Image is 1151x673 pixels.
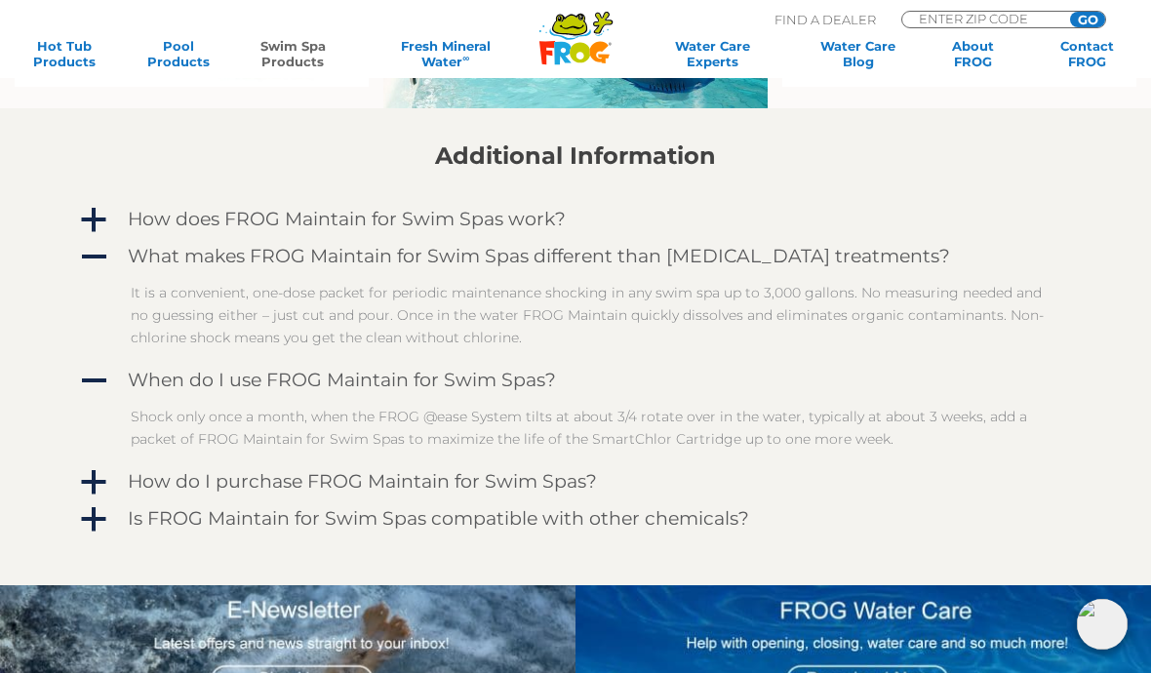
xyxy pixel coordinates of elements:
a: AboutFROG [929,38,1017,69]
a: Fresh MineralWater∞ [363,38,529,69]
p: Shock only once a month, when the FROG @ease System tilts at about 3/4 rotate over in the water, ... [131,406,1050,451]
a: a How do I purchase FROG Maintain for Swim Spas? [77,466,1074,497]
a: Water CareBlog [814,38,902,69]
a: Swim SpaProducts [249,38,337,69]
p: Find A Dealer [774,11,876,28]
span: a [79,206,108,235]
a: Water CareExperts [637,38,788,69]
a: a How does FROG Maintain for Swim Spas work? [77,204,1074,235]
a: ContactFROG [1043,38,1131,69]
span: a [79,505,108,534]
span: A [79,367,108,396]
p: It is a convenient, one-dose packet for periodic maintenance shocking in any swim spa up to 3,000... [131,282,1050,349]
h2: Additional Information [77,142,1074,170]
a: PoolProducts [134,38,222,69]
span: A [79,243,108,272]
h4: How does FROG Maintain for Swim Spas work? [128,209,566,230]
a: a Is FROG Maintain for Swim Spas compatible with other chemicals? [77,503,1074,534]
a: A When do I use FROG Maintain for Swim Spas? [77,365,1074,396]
h4: What makes FROG Maintain for Swim Spas different than [MEDICAL_DATA] treatments? [128,246,950,267]
img: openIcon [1077,599,1128,650]
h4: Is FROG Maintain for Swim Spas compatible with other chemicals? [128,508,749,530]
a: A What makes FROG Maintain for Swim Spas different than [MEDICAL_DATA] treatments? [77,241,1074,272]
input: GO [1070,12,1105,27]
sup: ∞ [462,53,469,63]
h4: When do I use FROG Maintain for Swim Spas? [128,370,556,391]
a: Hot TubProducts [20,38,108,69]
span: a [79,468,108,497]
input: Zip Code Form [917,12,1049,25]
h4: How do I purchase FROG Maintain for Swim Spas? [128,471,597,493]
